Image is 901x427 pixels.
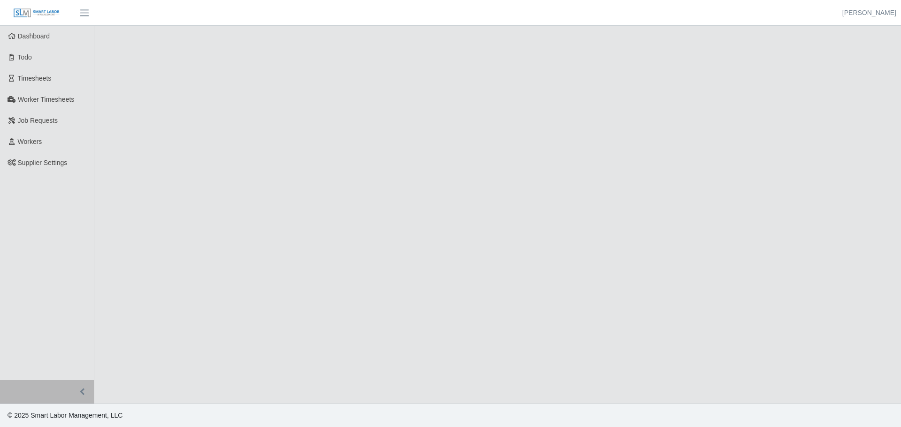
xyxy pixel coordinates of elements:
[18,117,58,124] span: Job Requests
[18,75,52,82] span: Timesheets
[13,8,60,18] img: SLM Logo
[8,412,122,419] span: © 2025 Smart Labor Management, LLC
[18,32,50,40] span: Dashboard
[842,8,896,18] a: [PERSON_NAME]
[18,53,32,61] span: Todo
[18,96,74,103] span: Worker Timesheets
[18,138,42,145] span: Workers
[18,159,68,166] span: Supplier Settings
